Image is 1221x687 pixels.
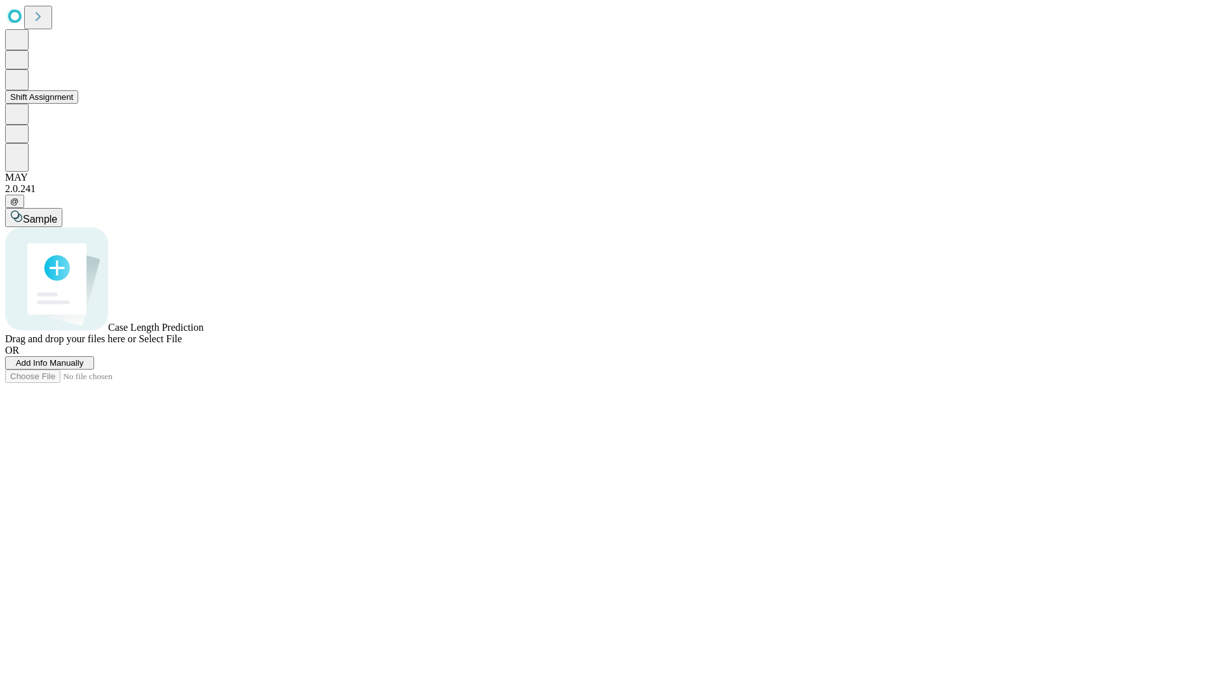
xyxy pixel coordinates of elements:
[108,322,203,333] span: Case Length Prediction
[5,172,1216,183] div: MAY
[5,356,94,370] button: Add Info Manually
[23,214,57,225] span: Sample
[5,345,19,356] span: OR
[5,195,24,208] button: @
[5,208,62,227] button: Sample
[139,333,182,344] span: Select File
[10,197,19,206] span: @
[5,333,136,344] span: Drag and drop your files here or
[5,90,78,104] button: Shift Assignment
[16,358,84,368] span: Add Info Manually
[5,183,1216,195] div: 2.0.241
